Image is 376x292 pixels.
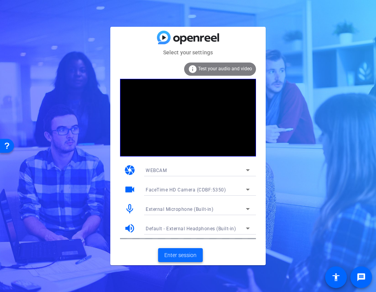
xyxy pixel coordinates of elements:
[146,187,226,193] span: FaceTime HD Camera (CDBF:5350)
[331,273,341,282] mat-icon: accessibility
[357,273,366,282] mat-icon: message
[124,164,136,176] mat-icon: camera
[146,207,213,212] span: External Microphone (Built-in)
[110,48,266,57] mat-card-subtitle: Select your settings
[146,226,236,231] span: Default - External Headphones (Built-in)
[157,31,219,44] img: blue-gradient.svg
[158,248,203,262] button: Enter session
[124,184,136,195] mat-icon: videocam
[164,251,197,259] span: Enter session
[198,66,252,71] span: Test your audio and video
[146,168,167,173] span: WEBCAM
[188,64,197,74] mat-icon: info
[124,203,136,215] mat-icon: mic_none
[124,222,136,234] mat-icon: volume_up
